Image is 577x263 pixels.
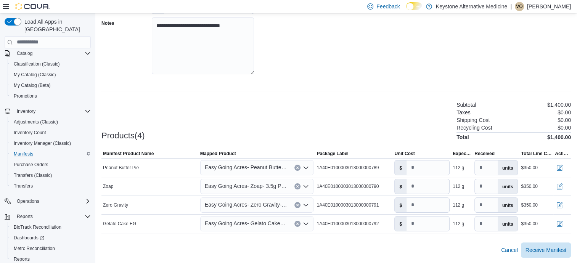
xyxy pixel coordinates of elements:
span: Load All Apps in [GEOGRAPHIC_DATA] [21,18,91,33]
button: Clear input [294,165,301,171]
a: Metrc Reconciliation [11,244,58,253]
h4: Total [456,134,469,140]
button: Open list of options [303,221,309,227]
button: Catalog [2,48,94,59]
button: Clear input [294,183,301,189]
a: Inventory Manager (Classic) [11,139,74,148]
span: Purchase Orders [11,160,91,169]
span: Reports [14,212,91,221]
span: 1A40E0100003013000000789 [317,165,379,171]
label: Notes [101,20,114,26]
button: Receive Manifest [521,242,571,258]
span: Transfers [11,181,91,191]
span: Transfers (Classic) [11,171,91,180]
span: Mapped Product [200,151,236,157]
button: Metrc Reconciliation [8,243,94,254]
span: Unit Cost [394,151,415,157]
a: Transfers [11,181,36,191]
span: BioTrack Reconciliation [11,223,91,232]
span: Inventory Manager (Classic) [11,139,91,148]
span: Received [474,151,495,157]
p: $0.00 [558,125,571,131]
span: Inventory Count [14,130,46,136]
span: My Catalog (Classic) [14,72,56,78]
div: $350.00 [521,183,537,189]
span: Metrc Reconciliation [14,245,55,252]
span: Zero Gravity [103,202,128,208]
button: Open list of options [303,202,309,208]
button: Promotions [8,91,94,101]
p: | [510,2,512,11]
button: Classification (Classic) [8,59,94,69]
div: $350.00 [521,165,537,171]
p: $0.00 [558,109,571,115]
div: Victoria Ortiz [515,2,524,11]
button: My Catalog (Classic) [8,69,94,80]
span: 1A40E0100003013000000790 [317,183,379,189]
span: Easy Going Acres- Zero Gravity- 3.5g Prepack Flower [205,200,287,209]
label: $ [395,216,407,231]
span: Peanut Butter Pie [103,165,139,171]
button: Open list of options [303,183,309,189]
a: Manifests [11,149,36,159]
span: Catalog [14,49,91,58]
input: Dark Mode [406,2,422,10]
label: units [498,216,518,231]
span: Manifests [11,149,91,159]
div: 112 g [453,221,464,227]
span: My Catalog (Beta) [11,81,91,90]
span: Metrc Reconciliation [11,244,91,253]
p: $1,400.00 [547,102,571,108]
button: Inventory [14,107,39,116]
label: $ [395,160,407,175]
span: Inventory [17,108,35,114]
span: Inventory [14,107,91,116]
button: Catalog [14,49,35,58]
span: Dashboards [14,235,44,241]
span: 1A40E0100003013000000792 [317,221,379,227]
span: Classification (Classic) [11,59,91,69]
span: Transfers (Classic) [14,172,52,178]
span: Purchase Orders [14,162,48,168]
label: $ [395,179,407,194]
span: Classification (Classic) [14,61,60,67]
button: Clear input [294,202,301,208]
span: Adjustments (Classic) [11,117,91,127]
button: Transfers (Classic) [8,170,94,181]
span: Easy Going Acres- Gelato Cake- 3.5g Prepack Flower [205,219,287,228]
span: Package Label [317,151,348,157]
button: Clear input [294,221,301,227]
span: VO [516,2,522,11]
span: Zoap [103,183,113,189]
span: Easy Going Acres- Peanut Butter Pie- 3.5g Prepack Flower [205,163,287,172]
h3: Products(4) [101,131,145,140]
button: Cancel [498,242,521,258]
span: Cancel [501,246,518,254]
button: Operations [2,196,94,207]
p: Keystone Alternative Medicine [436,2,508,11]
label: $ [395,198,407,212]
div: 112 g [453,165,464,171]
span: Manifest Product Name [103,151,154,157]
h6: Recycling Cost [456,125,492,131]
button: Manifests [8,149,94,159]
span: Operations [14,197,91,206]
button: Operations [14,197,42,206]
button: Adjustments (Classic) [8,117,94,127]
a: Dashboards [11,233,47,242]
button: Open list of options [303,165,309,171]
span: Operations [17,198,39,204]
span: My Catalog (Classic) [11,70,91,79]
a: Purchase Orders [11,160,51,169]
a: Promotions [11,91,40,101]
label: units [498,160,518,175]
a: BioTrack Reconciliation [11,223,64,232]
button: Reports [2,211,94,222]
a: Adjustments (Classic) [11,117,61,127]
button: Inventory Count [8,127,94,138]
button: Inventory [2,106,94,117]
img: Cova [15,3,50,10]
button: Transfers [8,181,94,191]
span: Promotions [11,91,91,101]
span: Transfers [14,183,33,189]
